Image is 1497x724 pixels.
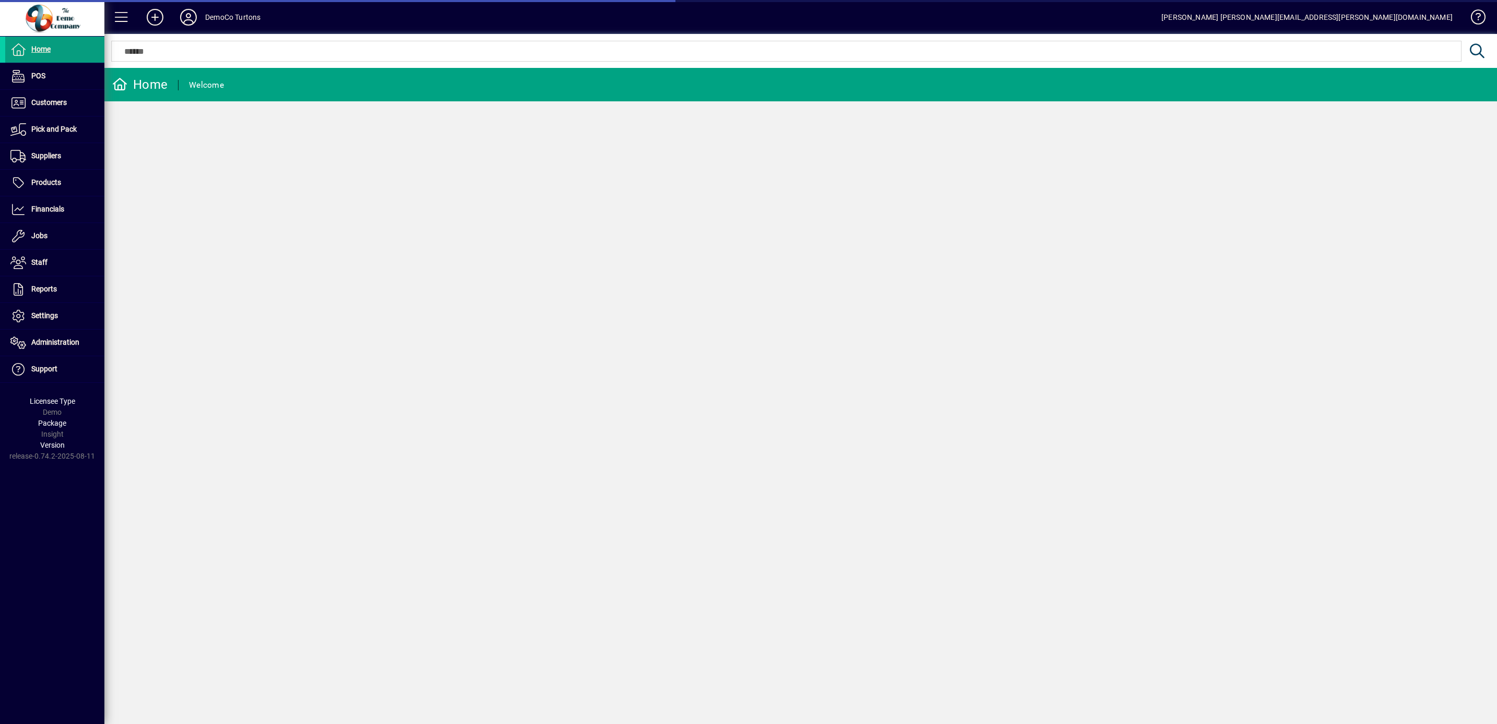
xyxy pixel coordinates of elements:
[31,178,61,186] span: Products
[1463,2,1484,36] a: Knowledge Base
[40,441,65,449] span: Version
[31,365,57,373] span: Support
[5,303,104,329] a: Settings
[5,170,104,196] a: Products
[31,311,58,320] span: Settings
[1161,9,1453,26] div: [PERSON_NAME] [PERSON_NAME][EMAIL_ADDRESS][PERSON_NAME][DOMAIN_NAME]
[205,9,260,26] div: DemoCo Turtons
[31,151,61,160] span: Suppliers
[31,231,47,240] span: Jobs
[31,338,79,346] span: Administration
[5,356,104,382] a: Support
[31,205,64,213] span: Financials
[38,419,66,427] span: Package
[31,98,67,107] span: Customers
[112,76,168,93] div: Home
[31,72,45,80] span: POS
[5,223,104,249] a: Jobs
[5,250,104,276] a: Staff
[189,77,224,94] div: Welcome
[31,285,57,293] span: Reports
[5,63,104,89] a: POS
[5,90,104,116] a: Customers
[5,196,104,223] a: Financials
[5,143,104,169] a: Suppliers
[31,45,51,53] span: Home
[5,330,104,356] a: Administration
[31,258,47,266] span: Staff
[30,397,75,405] span: Licensee Type
[172,8,205,27] button: Profile
[5,276,104,302] a: Reports
[31,125,77,133] span: Pick and Pack
[138,8,172,27] button: Add
[5,116,104,143] a: Pick and Pack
